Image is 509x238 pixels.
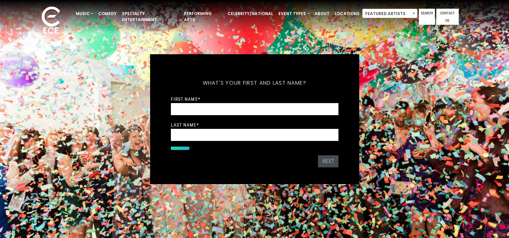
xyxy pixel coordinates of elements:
img: ece_new_logo_whitev2-1.png [34,5,68,37]
a: Music [73,8,96,19]
a: Locations [332,8,362,19]
a: Search [419,9,435,25]
h5: What's your first and last name? [171,71,338,95]
a: About [312,8,332,19]
a: Specialty Entertainment [119,8,181,25]
a: Comedy [96,8,119,19]
span: Featured Artists [362,9,418,18]
a: Performing Arts [181,8,225,25]
span: Featured Artists [363,9,417,18]
label: First Name [171,96,200,102]
a: Event Types [276,8,312,19]
label: Last Name [171,122,199,128]
a: Celebrity/National [225,8,276,19]
a: Contact Us [436,9,459,25]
